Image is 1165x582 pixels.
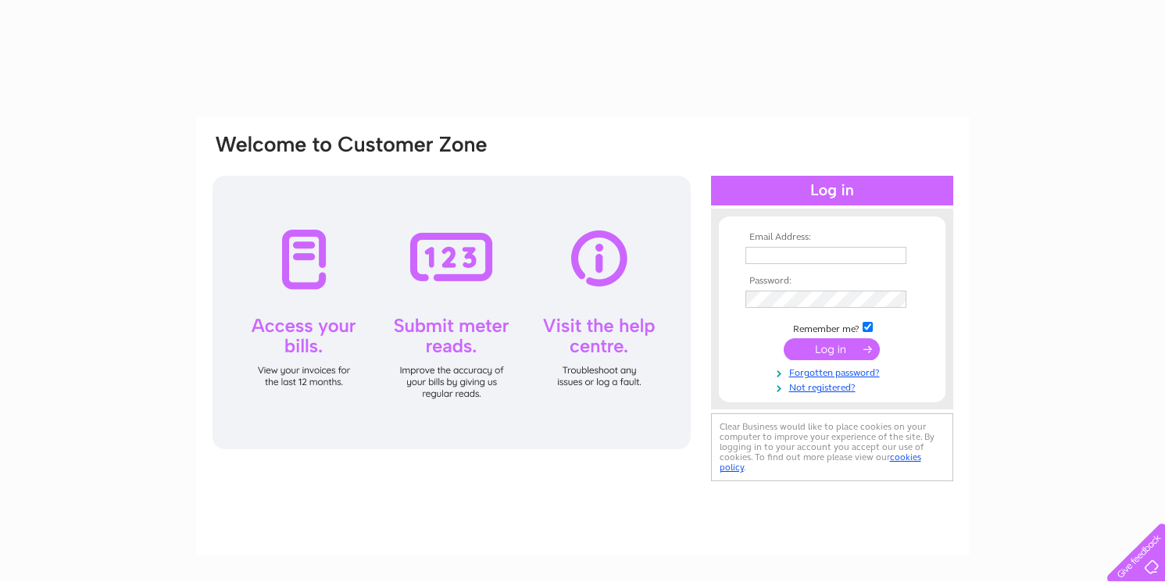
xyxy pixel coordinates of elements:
[745,379,923,394] a: Not registered?
[742,232,923,243] th: Email Address:
[742,276,923,287] th: Password:
[745,364,923,379] a: Forgotten password?
[784,338,880,360] input: Submit
[720,452,921,473] a: cookies policy
[742,320,923,335] td: Remember me?
[711,413,953,481] div: Clear Business would like to place cookies on your computer to improve your experience of the sit...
